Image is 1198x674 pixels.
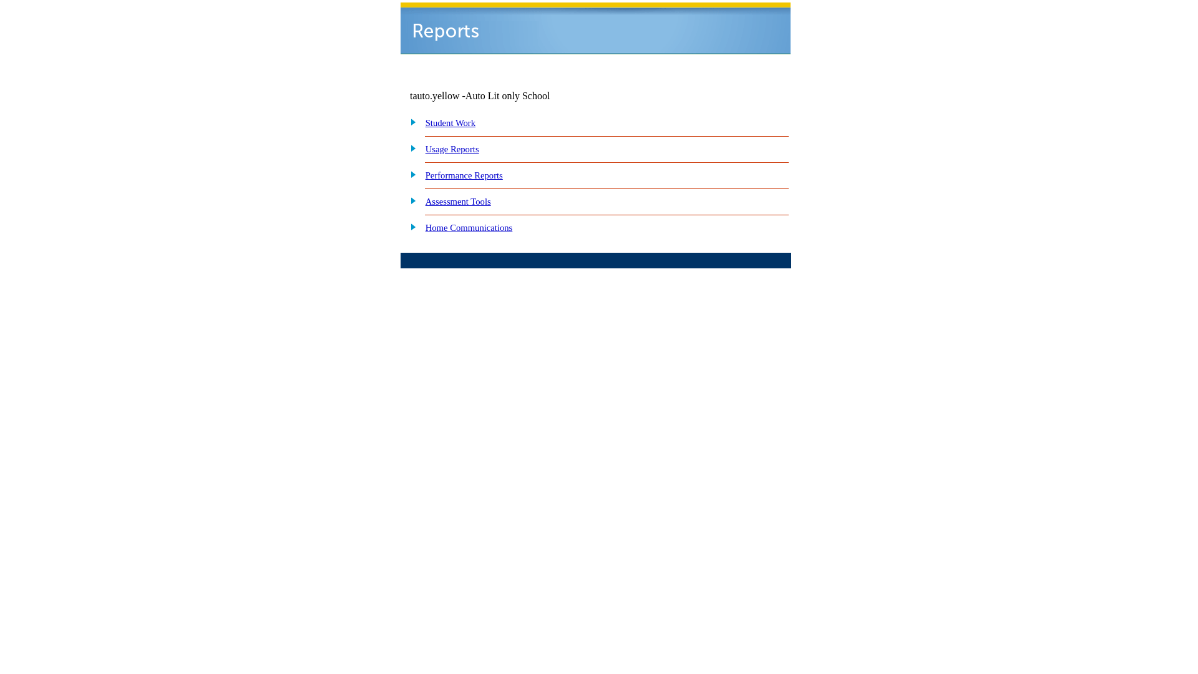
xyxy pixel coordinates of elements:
[426,118,475,128] a: Student Work
[410,90,640,102] td: tauto.yellow -
[404,168,417,180] img: plus.gif
[426,197,491,207] a: Assessment Tools
[426,223,513,233] a: Home Communications
[404,221,417,232] img: plus.gif
[404,116,417,127] img: plus.gif
[404,195,417,206] img: plus.gif
[401,2,791,54] img: header
[465,90,550,101] nobr: Auto Lit only School
[426,170,503,180] a: Performance Reports
[404,142,417,154] img: plus.gif
[426,144,479,154] a: Usage Reports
